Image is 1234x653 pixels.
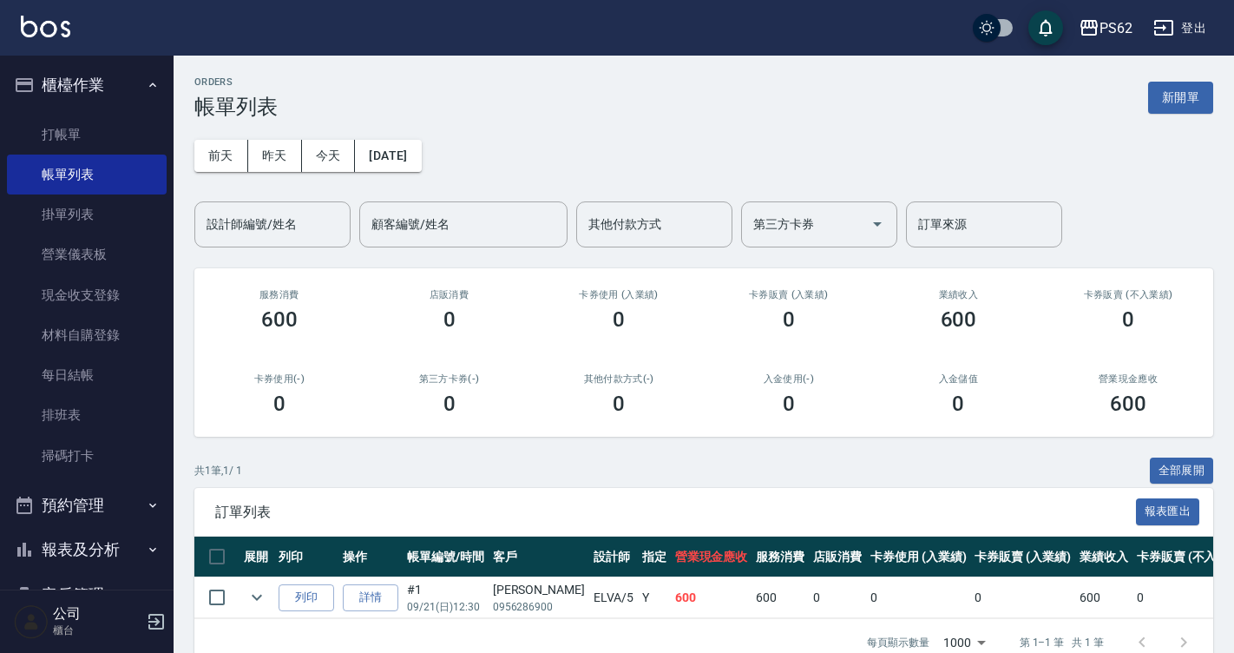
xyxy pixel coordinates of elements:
h3: 0 [613,392,625,416]
h3: 帳單列表 [194,95,278,119]
button: 前天 [194,140,248,172]
button: 今天 [302,140,356,172]
p: 共 1 筆, 1 / 1 [194,463,242,478]
button: 報表匯出 [1136,498,1200,525]
a: 新開單 [1148,89,1213,105]
h3: 0 [783,392,795,416]
p: 09/21 (日) 12:30 [407,599,484,615]
a: 打帳單 [7,115,167,155]
h2: 業績收入 [895,289,1023,300]
th: 設計師 [589,537,638,577]
p: 每頁顯示數量 [867,635,929,650]
a: 報表匯出 [1136,503,1200,519]
th: 展開 [240,537,274,577]
a: 掃碼打卡 [7,436,167,476]
button: PS62 [1072,10,1139,46]
th: 卡券使用 (入業績) [866,537,971,577]
button: 櫃檯作業 [7,63,167,108]
h2: 其他付款方式(-) [555,373,683,385]
h2: 卡券使用(-) [215,373,344,385]
td: 600 [1075,577,1132,618]
td: #1 [403,577,489,618]
button: [DATE] [355,140,421,172]
td: 0 [809,577,866,618]
div: PS62 [1099,17,1132,39]
button: 昨天 [248,140,302,172]
h3: 服務消費 [215,289,344,300]
a: 現金收支登錄 [7,275,167,315]
p: 櫃台 [53,623,141,638]
h3: 0 [613,307,625,332]
button: 客戶管理 [7,572,167,617]
h3: 0 [273,392,286,416]
th: 帳單編號/時間 [403,537,489,577]
span: 訂單列表 [215,504,1136,521]
th: 業績收入 [1075,537,1132,577]
th: 列印 [274,537,338,577]
p: 0956286900 [493,599,585,615]
button: save [1028,10,1063,45]
div: [PERSON_NAME] [493,581,585,599]
a: 排班表 [7,395,167,435]
button: expand row [244,584,270,610]
button: Open [863,210,891,238]
button: 登出 [1146,12,1213,44]
h2: 第三方卡券(-) [385,373,514,385]
h2: 卡券販賣 (不入業績) [1064,289,1192,300]
h3: 600 [1110,392,1146,416]
th: 營業現金應收 [671,537,752,577]
a: 營業儀表板 [7,234,167,274]
a: 材料自購登錄 [7,315,167,355]
h2: 卡券販賣 (入業績) [725,289,853,300]
h2: 卡券使用 (入業績) [555,289,683,300]
h5: 公司 [53,605,141,623]
td: 600 [671,577,752,618]
button: 預約管理 [7,483,167,528]
h3: 600 [941,307,977,332]
th: 操作 [338,537,403,577]
td: ELVA /5 [589,577,638,618]
h3: 0 [443,392,456,416]
button: 報表及分析 [7,527,167,572]
th: 卡券販賣 (入業績) [970,537,1075,577]
a: 掛單列表 [7,195,167,234]
th: 店販消費 [809,537,866,577]
td: 0 [866,577,971,618]
h2: 入金儲值 [895,373,1023,385]
h2: 店販消費 [385,289,514,300]
th: 客戶 [489,537,589,577]
h3: 0 [952,392,964,416]
button: 全部展開 [1150,458,1214,485]
td: 600 [752,577,809,618]
a: 帳單列表 [7,155,167,195]
button: 列印 [279,584,334,611]
td: 0 [970,577,1075,618]
p: 第 1–1 筆 共 1 筆 [1020,635,1104,650]
th: 指定 [638,537,671,577]
a: 詳情 [343,584,398,611]
a: 每日結帳 [7,355,167,395]
img: Logo [21,16,70,37]
h2: ORDERS [194,76,278,88]
h3: 0 [783,307,795,332]
img: Person [14,604,49,639]
td: Y [638,577,671,618]
h2: 營業現金應收 [1064,373,1192,385]
h3: 0 [1122,307,1134,332]
h3: 600 [261,307,298,332]
h2: 入金使用(-) [725,373,853,385]
h3: 0 [443,307,456,332]
button: 新開單 [1148,82,1213,114]
th: 服務消費 [752,537,809,577]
